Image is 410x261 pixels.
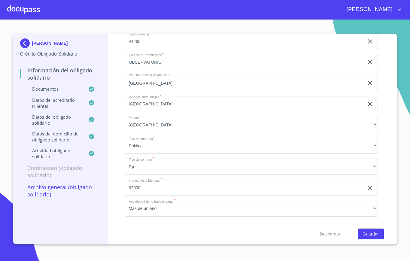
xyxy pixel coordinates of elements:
[342,5,403,14] button: account of current user
[20,114,89,126] p: Datos del obligado solidario
[125,159,378,175] div: Fijo
[20,67,101,81] p: Información del Obligado Solidario
[20,50,101,58] p: Crédito Obligado Solidario
[342,5,396,14] span: [PERSON_NAME]
[366,80,374,87] button: clear input
[32,41,68,46] p: [PERSON_NAME]
[366,38,374,45] button: clear input
[20,38,32,48] img: Docupass spot blue
[20,131,89,143] p: Datos del Domicilio del Obligado Solidario
[317,229,343,240] button: Descargar
[363,230,379,238] span: Guardar
[20,38,101,50] div: [PERSON_NAME]
[125,117,378,133] div: [GEOGRAPHIC_DATA]
[366,100,374,108] button: clear input
[366,184,374,191] button: clear input
[20,184,101,198] p: Archivo General (Obligado Solidario)
[20,97,89,109] p: Datos del acreditado (cliente)
[125,138,378,154] div: Pública
[20,164,101,179] p: Credinissan (Obligado Solidario)
[320,230,340,238] span: Descargar
[20,86,89,92] p: Documentos
[125,201,378,217] div: Más de un año
[20,147,89,159] p: Actividad obligado solidario
[358,229,384,240] button: Guardar
[366,59,374,66] button: clear input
